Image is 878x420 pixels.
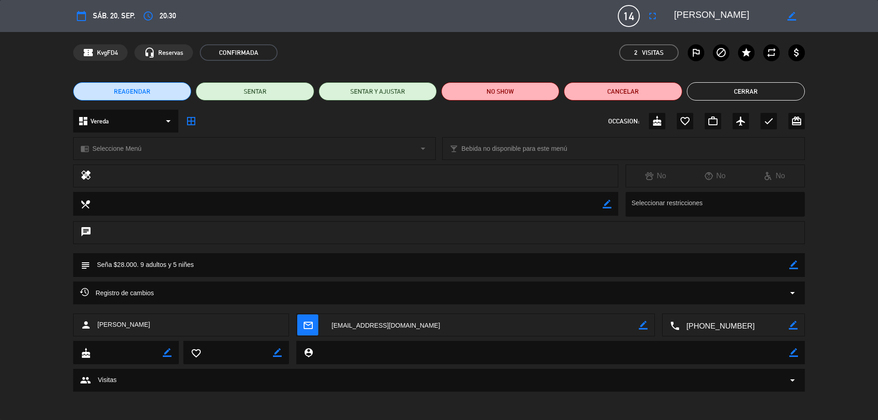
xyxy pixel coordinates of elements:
span: Visitas [98,375,117,385]
span: [PERSON_NAME] [97,319,150,330]
i: arrow_drop_down [787,287,798,298]
i: healing [80,170,91,182]
span: Reservas [158,48,183,58]
i: chat [80,226,91,239]
i: check [763,116,774,127]
i: arrow_drop_down [163,116,174,127]
span: Vereda [91,116,109,127]
i: border_color [789,348,798,357]
i: subject [80,260,90,270]
span: Bebida no disponible para este menú [461,144,567,154]
i: border_color [603,200,611,208]
button: access_time [140,8,156,24]
i: work_outline [707,116,718,127]
span: group [80,375,91,386]
span: CONFIRMADA [200,44,278,61]
span: Registro de cambios [80,287,154,298]
i: fullscreen [647,11,658,21]
i: block [716,47,727,58]
span: 20:30 [160,10,176,22]
i: star [741,47,752,58]
button: Cancelar [564,82,682,101]
i: cake [652,116,663,127]
button: fullscreen [644,8,661,24]
span: sáb. 20, sep. [93,10,135,22]
i: mail_outline [303,320,313,330]
i: favorite_border [680,116,691,127]
i: border_color [639,321,648,330]
span: 2 [634,48,637,58]
i: border_all [186,116,197,127]
button: SENTAR Y AJUSTAR [319,82,437,101]
div: No [626,170,685,182]
i: person [80,319,91,330]
i: border_color [273,348,282,357]
span: 14 [618,5,640,27]
span: confirmation_number [83,47,94,58]
i: dashboard [78,116,89,127]
i: card_giftcard [791,116,802,127]
span: REAGENDAR [114,87,150,96]
i: calendar_today [76,11,87,21]
button: SENTAR [196,82,314,101]
i: person_pin [303,347,313,357]
div: No [745,170,804,182]
div: No [685,170,745,182]
i: airplanemode_active [735,116,746,127]
span: KvgFD4 [97,48,118,58]
i: border_color [787,12,796,21]
i: local_dining [80,199,90,209]
i: border_color [789,261,798,269]
span: arrow_drop_down [787,375,798,386]
i: border_color [163,348,171,357]
button: Cerrar [687,82,805,101]
i: cake [80,348,91,358]
button: calendar_today [73,8,90,24]
i: local_phone [669,320,680,330]
i: favorite_border [191,348,201,358]
i: local_bar [450,144,458,153]
span: Seleccione Menú [92,144,141,154]
span: OCCASION: [608,116,639,127]
i: border_color [789,321,798,330]
i: outlined_flag [691,47,701,58]
i: attach_money [791,47,802,58]
i: headset_mic [144,47,155,58]
button: NO SHOW [441,82,559,101]
button: REAGENDAR [73,82,191,101]
em: Visitas [642,48,664,58]
i: access_time [143,11,154,21]
i: chrome_reader_mode [80,144,89,153]
i: arrow_drop_down [418,143,428,154]
i: repeat [766,47,777,58]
